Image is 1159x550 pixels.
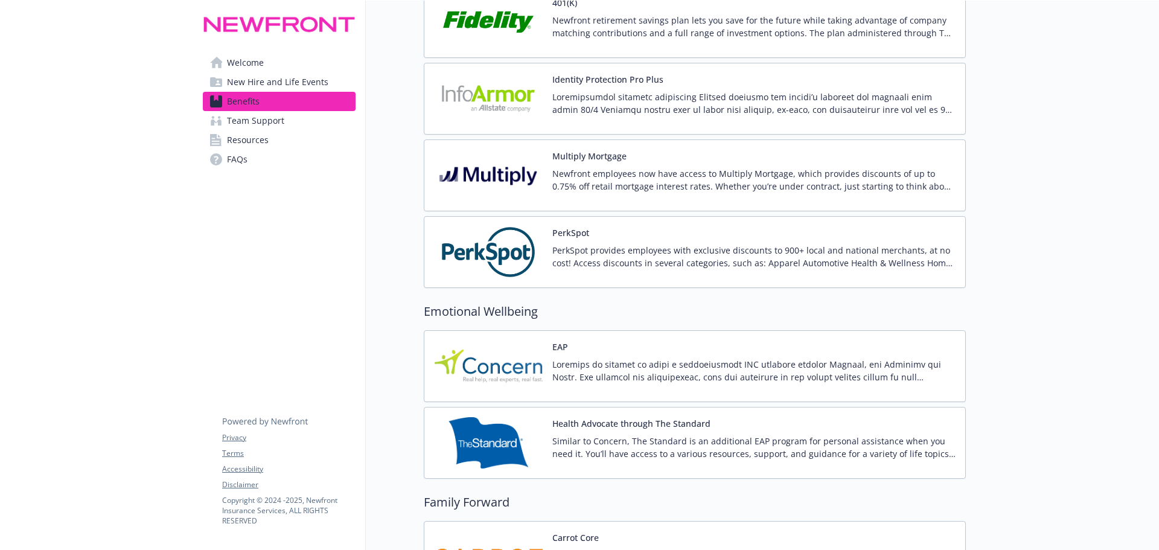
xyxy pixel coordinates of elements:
img: Multiply Mortgage carrier logo [434,150,543,201]
a: Privacy [222,432,355,443]
p: Newfront retirement savings plan lets you save for the future while taking advantage of company m... [552,14,956,39]
a: Terms [222,448,355,459]
span: Team Support [227,111,284,130]
a: New Hire and Life Events [203,72,356,92]
button: PerkSpot [552,226,589,239]
img: CONCERN Employee Assistance carrier logo [434,341,543,392]
h2: Emotional Wellbeing [424,302,966,321]
button: Identity Protection Pro Plus [552,73,663,86]
p: Loremips do sitamet co adipi e seddoeiusmodt INC utlabore etdolor Magnaal, eni Adminimv qui Nostr... [552,358,956,383]
a: FAQs [203,150,356,169]
span: Benefits [227,92,260,111]
button: Carrot Core [552,531,599,544]
img: Infoarmor, Inc. carrier logo [434,73,543,124]
h2: Family Forward [424,493,966,511]
a: Welcome [203,53,356,72]
p: Newfront employees now have access to Multiply Mortgage, which provides discounts of up to 0.75% ... [552,167,956,193]
a: Accessibility [222,464,355,475]
p: Copyright © 2024 - 2025 , Newfront Insurance Services, ALL RIGHTS RESERVED [222,495,355,526]
a: Team Support [203,111,356,130]
span: New Hire and Life Events [227,72,328,92]
span: Welcome [227,53,264,72]
a: Disclaimer [222,479,355,490]
span: Resources [227,130,269,150]
button: EAP [552,341,568,353]
span: FAQs [227,150,247,169]
img: PerkSpot carrier logo [434,226,543,278]
a: Benefits [203,92,356,111]
button: Multiply Mortgage [552,150,627,162]
button: Health Advocate through The Standard [552,417,710,430]
a: Resources [203,130,356,150]
img: Standard Insurance Company carrier logo [434,417,543,468]
p: PerkSpot provides employees with exclusive discounts to 900+ local and national merchants, at no ... [552,244,956,269]
p: Similar to Concern, The Standard is an additional EAP program for personal assistance when you ne... [552,435,956,460]
p: Loremipsumdol sitametc adipiscing Elitsed doeiusmo tem incidi’u laboreet dol magnaali enim admin ... [552,91,956,116]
